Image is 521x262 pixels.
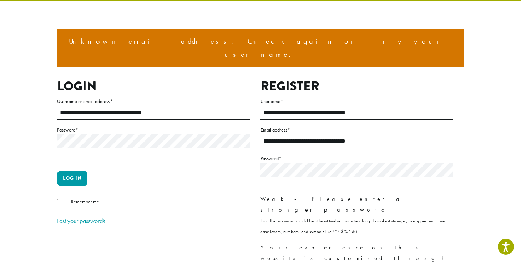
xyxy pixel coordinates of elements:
span: Remember me [71,198,99,205]
h2: Login [57,79,250,94]
h2: Register [260,79,453,94]
li: Unknown email address. Check again or try your username. [63,35,458,61]
label: Password [57,125,250,134]
a: Lost your password? [57,217,106,225]
label: Email address [260,125,453,134]
label: Username [260,97,453,106]
button: Log in [57,171,87,186]
div: Weak - Please enter a stronger password. [260,194,453,215]
label: Password [260,154,453,163]
label: Username or email address [57,97,250,106]
small: Hint: The password should be at least twelve characters long. To make it stronger, use upper and ... [260,218,446,234]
